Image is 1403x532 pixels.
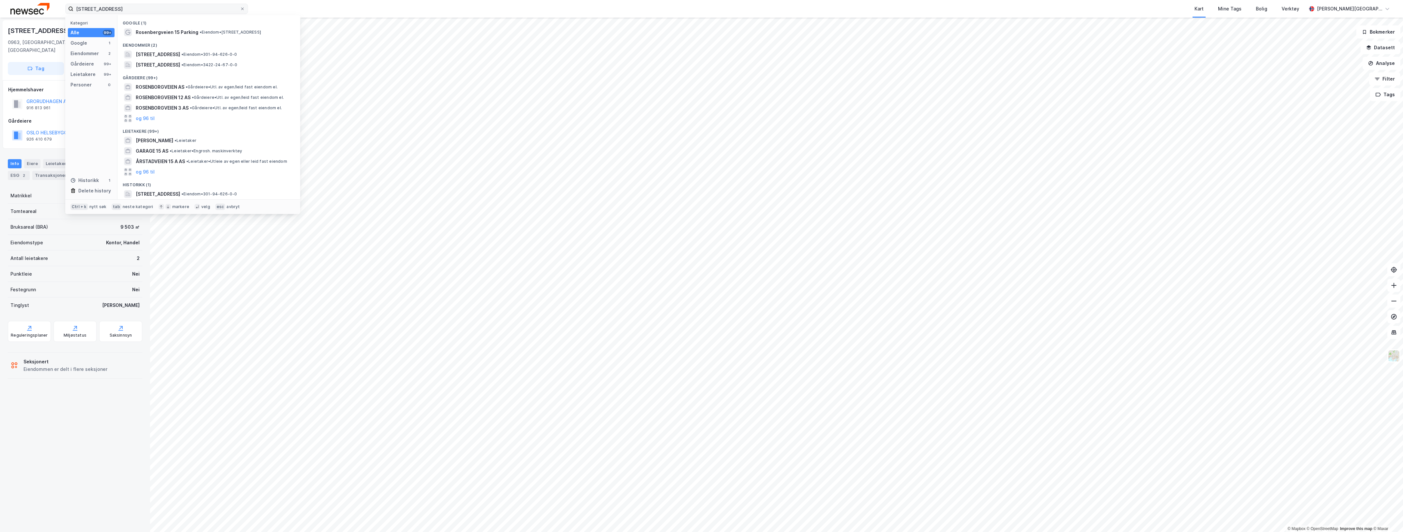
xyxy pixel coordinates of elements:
[70,50,99,57] div: Eiendommer
[43,159,79,168] div: Leietakere
[136,137,173,144] span: [PERSON_NAME]
[201,204,210,209] div: velg
[1218,5,1241,13] div: Mine Tags
[136,104,189,112] span: ROSENBORGVEIEN 3 AS
[70,204,88,210] div: Ctrl + k
[10,286,36,294] div: Festegrunn
[226,204,240,209] div: avbryt
[1256,5,1267,13] div: Bolig
[70,81,92,89] div: Personer
[181,62,238,68] span: Eiendom • 3422-24-67-0-0
[181,52,183,57] span: •
[1317,5,1382,13] div: [PERSON_NAME][GEOGRAPHIC_DATA]
[200,30,261,35] span: Eiendom • [STREET_ADDRESS]
[70,70,96,78] div: Leietakere
[117,15,300,27] div: Google (1)
[107,40,112,46] div: 1
[10,3,50,14] img: newsec-logo.f6e21ccffca1b3a03d2d.png
[64,333,86,338] div: Miljøstatus
[1195,5,1204,13] div: Kart
[8,25,72,36] div: [STREET_ADDRESS]
[215,204,225,210] div: esc
[32,171,77,180] div: Transaksjoner
[107,82,112,87] div: 0
[70,60,94,68] div: Gårdeiere
[170,148,242,154] span: Leietaker • Engrosh. maskinverktøy
[192,95,194,100] span: •
[1370,88,1400,101] button: Tags
[8,86,142,94] div: Hjemmelshaver
[1370,501,1403,532] iframe: Chat Widget
[10,207,37,215] div: Tomteareal
[107,51,112,56] div: 2
[10,192,32,200] div: Matrikkel
[78,187,111,195] div: Delete history
[172,204,189,209] div: markere
[136,61,180,69] span: [STREET_ADDRESS]
[70,39,87,47] div: Google
[1388,350,1400,362] img: Z
[1370,501,1403,532] div: Kontrollprogram for chat
[117,38,300,49] div: Eiendommer (2)
[117,124,300,135] div: Leietakere (99+)
[103,61,112,67] div: 99+
[112,204,121,210] div: tab
[192,95,284,100] span: Gårdeiere • Utl. av egen/leid fast eiendom el.
[11,333,48,338] div: Reguleringsplaner
[175,138,196,143] span: Leietaker
[175,138,177,143] span: •
[8,38,91,54] div: 0963, [GEOGRAPHIC_DATA], [GEOGRAPHIC_DATA]
[23,365,107,373] div: Eiendommen er delt i flere seksjoner
[103,30,112,35] div: 99+
[10,223,48,231] div: Bruksareal (BRA)
[1369,72,1400,85] button: Filter
[89,204,107,209] div: nytt søk
[190,105,192,110] span: •
[1282,5,1299,13] div: Verktøy
[200,30,202,35] span: •
[170,148,172,153] span: •
[117,177,300,189] div: Historikk (1)
[73,4,240,14] input: Søk på adresse, matrikkel, gårdeiere, leietakere eller personer
[136,51,180,58] span: [STREET_ADDRESS]
[186,84,278,90] span: Gårdeiere • Utl. av egen/leid fast eiendom el.
[103,72,112,77] div: 99+
[10,301,29,309] div: Tinglyst
[8,62,64,75] button: Tag
[1307,526,1338,531] a: OpenStreetMap
[106,239,140,247] div: Kontor, Handel
[10,254,48,262] div: Antall leietakere
[186,84,188,89] span: •
[181,52,237,57] span: Eiendom • 301-94-626-0-0
[123,204,153,209] div: neste kategori
[137,254,140,262] div: 2
[110,333,132,338] div: Saksinnsyn
[10,270,32,278] div: Punktleie
[181,191,183,196] span: •
[70,29,79,37] div: Alle
[1363,57,1400,70] button: Analyse
[136,28,198,36] span: Rosenbergveien 15 Parking
[26,137,52,142] div: 926 410 679
[102,301,140,309] div: [PERSON_NAME]
[10,239,43,247] div: Eiendomstype
[1340,526,1372,531] a: Improve this map
[136,114,155,122] button: og 96 til
[120,223,140,231] div: 9 503 ㎡
[70,176,99,184] div: Historikk
[26,105,51,111] div: 916 813 961
[186,159,287,164] span: Leietaker • Utleie av egen eller leid fast eiendom
[21,172,27,179] div: 2
[136,83,184,91] span: ROSENBORGVEIEN AS
[23,358,107,366] div: Seksjonert
[136,190,180,198] span: [STREET_ADDRESS]
[8,159,22,168] div: Info
[70,21,115,25] div: Kategori
[117,70,300,82] div: Gårdeiere (99+)
[107,178,112,183] div: 1
[1356,25,1400,38] button: Bokmerker
[8,117,142,125] div: Gårdeiere
[132,270,140,278] div: Nei
[24,159,40,168] div: Eiere
[136,147,168,155] span: GARAGE 15 AS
